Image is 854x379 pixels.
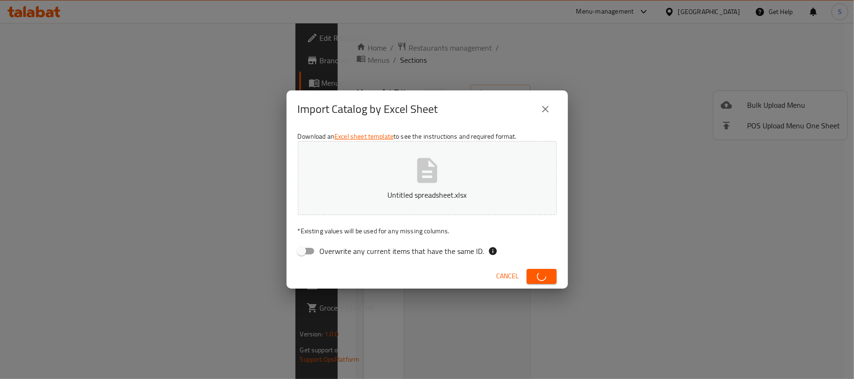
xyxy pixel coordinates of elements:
[298,141,557,215] button: Untitled spreadsheet.xlsx
[493,268,523,285] button: Cancel
[334,130,393,142] a: Excel sheet template
[287,128,568,264] div: Download an to see the instructions and required format.
[320,245,484,257] span: Overwrite any current items that have the same ID.
[488,246,498,256] svg: If the overwrite option isn't selected, then the items that match an existing ID will be ignored ...
[312,189,542,201] p: Untitled spreadsheet.xlsx
[534,98,557,120] button: close
[497,270,519,282] span: Cancel
[298,226,557,236] p: Existing values will be used for any missing columns.
[298,102,438,117] h2: Import Catalog by Excel Sheet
